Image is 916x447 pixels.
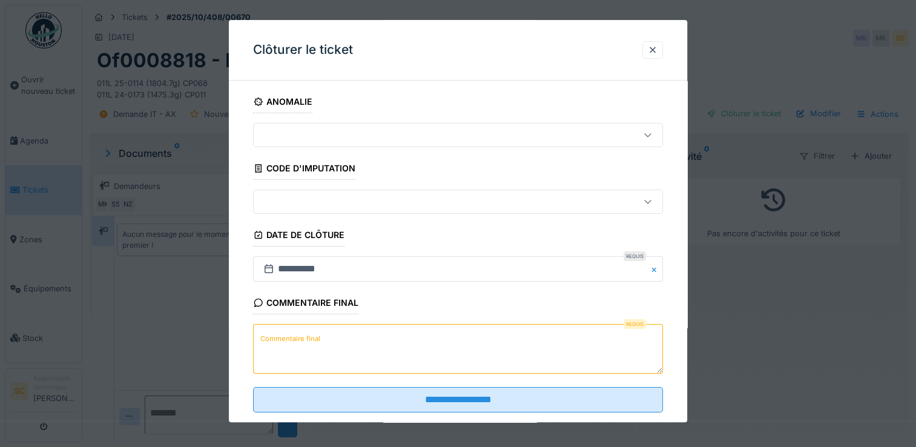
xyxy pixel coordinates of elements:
div: Requis [624,252,646,262]
div: Requis [624,320,646,329]
div: Date de clôture [253,226,344,247]
label: Commentaire final [258,331,323,346]
div: Commentaire final [253,294,358,315]
button: Close [650,257,663,282]
div: Anomalie [253,93,312,113]
div: Code d'imputation [253,159,355,180]
h3: Clôturer le ticket [253,42,353,58]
